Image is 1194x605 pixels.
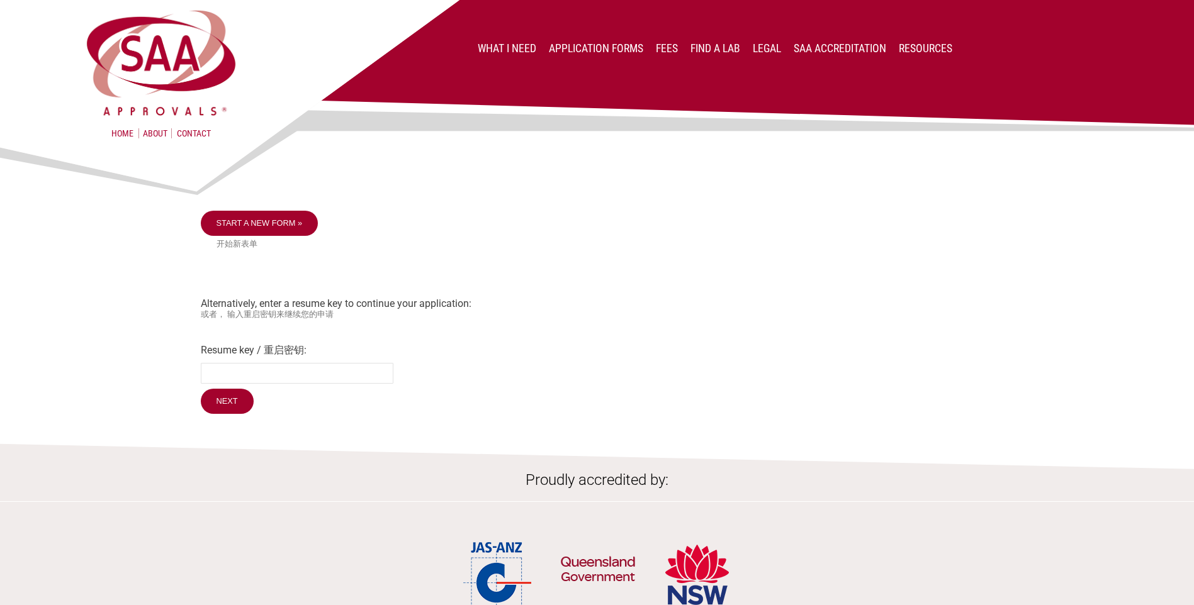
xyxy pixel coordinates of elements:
a: Start a new form » [201,211,318,236]
a: Application Forms [549,42,643,55]
div: Alternatively, enter a resume key to continue your application: [201,211,994,417]
small: 开始新表单 [217,239,994,250]
small: 或者， 输入重启密钥来继续您的申请 [201,309,994,320]
a: About [138,128,172,138]
a: Resources [899,42,952,55]
input: Next [201,389,254,414]
a: Contact [177,128,211,138]
a: Legal [753,42,781,55]
label: Resume key / 重启密钥: [201,344,994,357]
a: Home [111,128,133,138]
a: Fees [656,42,678,55]
a: SAA Accreditation [794,42,886,55]
a: Find a lab [690,42,740,55]
img: SAA Approvals [84,8,239,118]
a: What I Need [478,42,536,55]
